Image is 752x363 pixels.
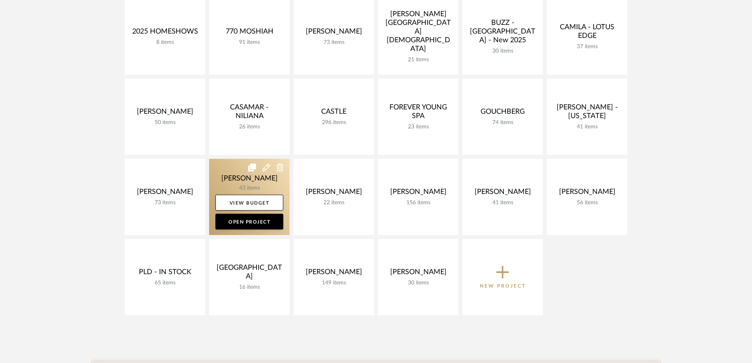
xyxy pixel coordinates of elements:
[215,284,283,291] div: 16 items
[300,107,368,119] div: CASTLE
[300,268,368,280] div: [PERSON_NAME]
[553,199,621,206] div: 56 items
[469,119,537,126] div: 74 items
[131,39,199,46] div: 8 items
[215,263,283,284] div: [GEOGRAPHIC_DATA]
[469,107,537,119] div: GOUCHBERG
[384,188,452,199] div: [PERSON_NAME]
[384,268,452,280] div: [PERSON_NAME]
[384,56,452,63] div: 21 items
[131,107,199,119] div: [PERSON_NAME]
[300,27,368,39] div: [PERSON_NAME]
[480,282,526,290] p: New Project
[462,239,543,315] button: New Project
[300,188,368,199] div: [PERSON_NAME]
[384,124,452,130] div: 23 items
[384,280,452,286] div: 30 items
[469,48,537,55] div: 30 items
[553,103,621,124] div: [PERSON_NAME] - [US_STATE]
[469,19,537,48] div: BUZZ - [GEOGRAPHIC_DATA] - New 2025
[384,103,452,124] div: FOREVER YOUNG SPA
[215,27,283,39] div: 770 MOSHIAH
[215,39,283,46] div: 91 items
[553,124,621,130] div: 41 items
[469,188,537,199] div: [PERSON_NAME]
[131,280,199,286] div: 65 items
[131,199,199,206] div: 73 items
[215,195,283,211] a: View Budget
[300,199,368,206] div: 22 items
[553,23,621,43] div: CAMILA - LOTUS EDGE
[215,124,283,130] div: 26 items
[300,39,368,46] div: 73 items
[131,268,199,280] div: PLD - IN STOCK
[553,43,621,50] div: 37 items
[131,119,199,126] div: 50 items
[553,188,621,199] div: [PERSON_NAME]
[469,199,537,206] div: 41 items
[300,280,368,286] div: 149 items
[215,103,283,124] div: CASAMAR - NILIANA
[384,10,452,56] div: [PERSON_NAME][GEOGRAPHIC_DATA][DEMOGRAPHIC_DATA]
[215,214,283,229] a: Open Project
[131,188,199,199] div: [PERSON_NAME]
[384,199,452,206] div: 156 items
[300,119,368,126] div: 296 items
[131,27,199,39] div: 2025 HOMESHOWS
